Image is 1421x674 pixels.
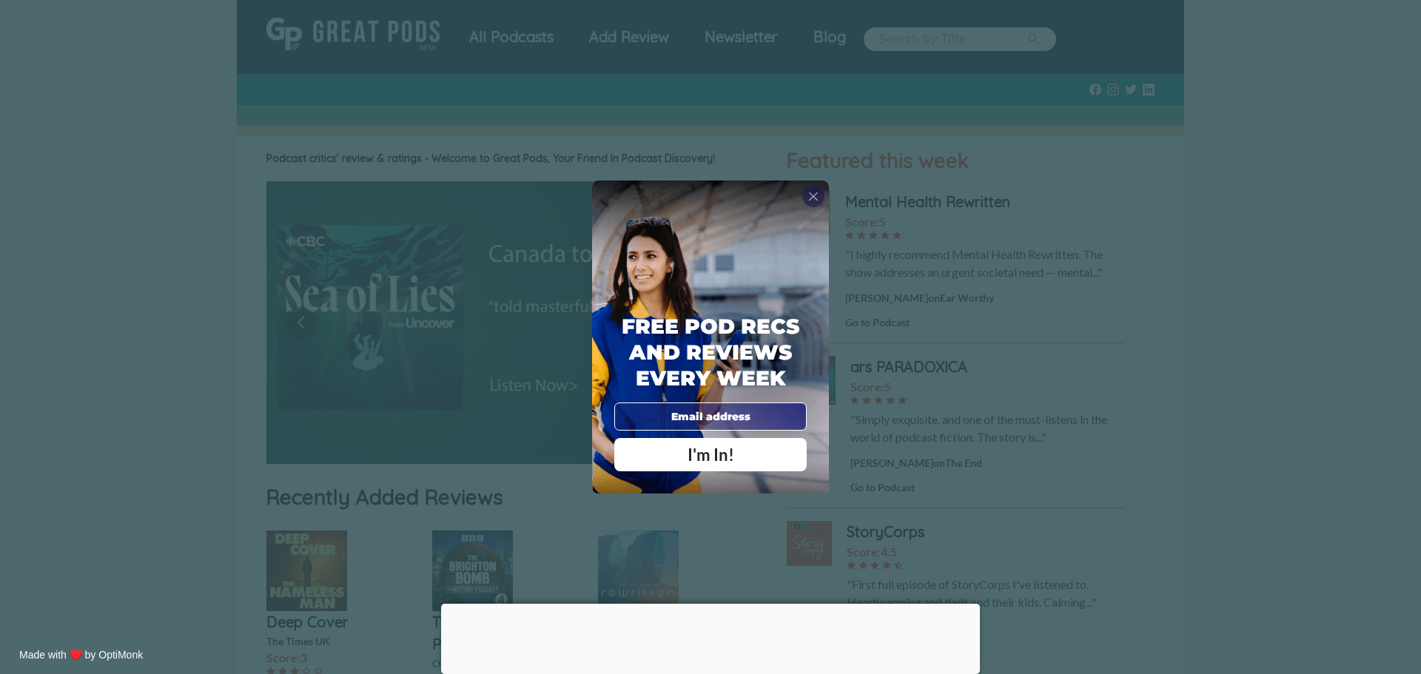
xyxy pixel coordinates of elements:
span: I'm In! [688,445,734,465]
span: X [808,189,819,203]
iframe: Advertisement [441,604,980,670]
a: Made with ♥️ by OptiMonk [19,649,143,661]
input: Email address [614,402,807,431]
span: Free Pod Recs and Reviews every week [622,314,799,391]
